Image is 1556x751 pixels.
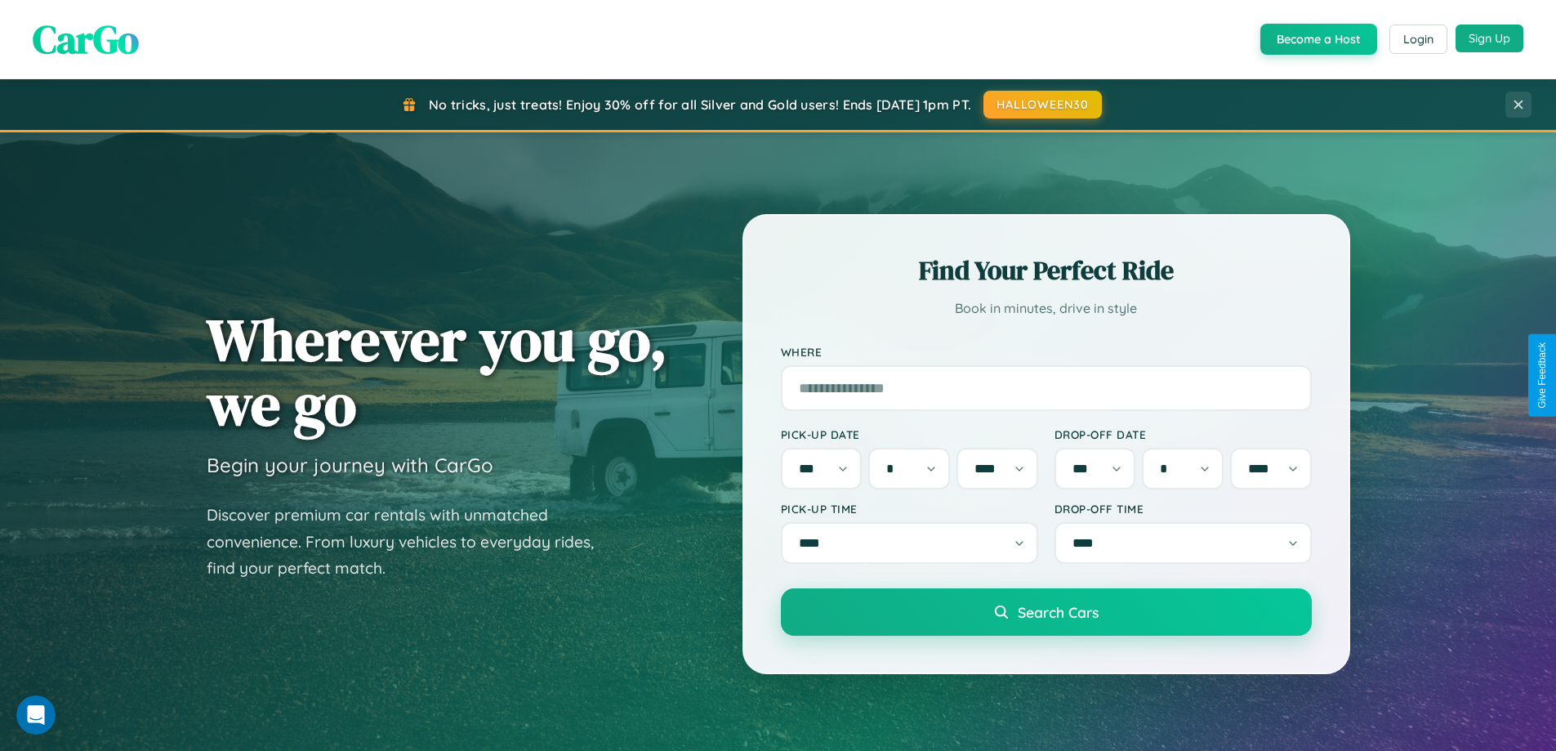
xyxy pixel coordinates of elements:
label: Pick-up Time [781,502,1038,516]
div: Give Feedback [1536,342,1548,409]
button: Become a Host [1260,24,1377,55]
h2: Find Your Perfect Ride [781,253,1312,288]
label: Drop-off Time [1054,502,1312,516]
button: Sign Up [1456,25,1523,52]
span: CarGo [33,12,139,66]
p: Book in minutes, drive in style [781,297,1312,320]
h3: Begin your journey with CarGo [207,453,493,477]
label: Drop-off Date [1054,427,1312,441]
span: Search Cars [1018,603,1099,621]
label: Pick-up Date [781,427,1038,441]
button: HALLOWEEN30 [983,91,1102,118]
iframe: Intercom live chat [16,695,56,735]
p: Discover premium car rentals with unmatched convenience. From luxury vehicles to everyday rides, ... [207,502,615,582]
h1: Wherever you go, we go [207,307,667,436]
span: No tricks, just treats! Enjoy 30% off for all Silver and Gold users! Ends [DATE] 1pm PT. [429,96,971,113]
button: Search Cars [781,588,1312,636]
button: Login [1389,25,1447,54]
label: Where [781,345,1312,359]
